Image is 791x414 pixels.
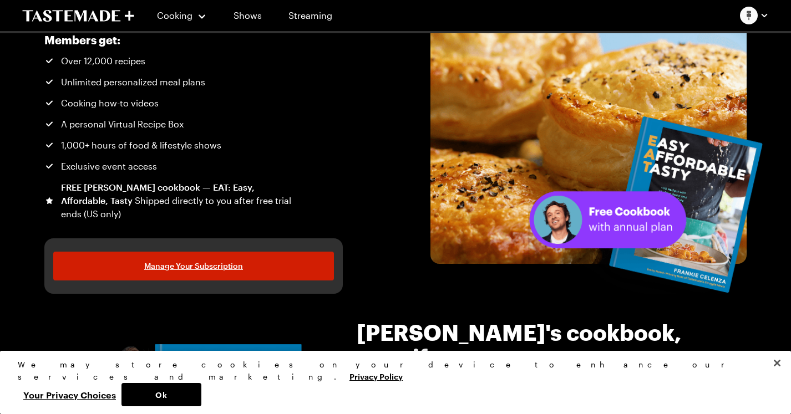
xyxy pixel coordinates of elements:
h3: [PERSON_NAME]'s cookbook, our gift to you [357,320,720,369]
div: Privacy [18,359,764,406]
h2: Members get: [44,33,293,47]
a: Manage Your Subscription [53,252,334,280]
button: Ok [121,383,201,406]
button: Cooking [156,2,207,29]
div: We may store cookies on your device to enhance our services and marketing. [18,359,764,383]
span: Over 12,000 recipes [61,54,145,68]
a: More information about your privacy, opens in a new tab [349,371,403,381]
span: Manage Your Subscription [144,260,243,272]
span: Unlimited personalized meal plans [61,75,205,89]
button: Profile picture [740,7,769,24]
span: A personal Virtual Recipe Box [61,117,184,131]
span: Exclusive event access [61,160,157,173]
a: To Tastemade Home Page [22,9,134,22]
img: Profile picture [740,7,758,24]
ul: Tastemade+ Annual subscription benefits [44,54,293,221]
span: Cooking [157,10,192,21]
span: Cooking how-to videos [61,96,159,110]
span: 1,000+ hours of food & lifestyle shows [61,139,221,152]
span: Shipped directly to you after free trial ends (US only) [61,195,291,219]
button: Your Privacy Choices, Opens the preference center dialog [18,383,121,406]
div: FREE [PERSON_NAME] cookbook — EAT: Easy, Affordable, Tasty [61,181,293,221]
button: Close [765,351,789,375]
